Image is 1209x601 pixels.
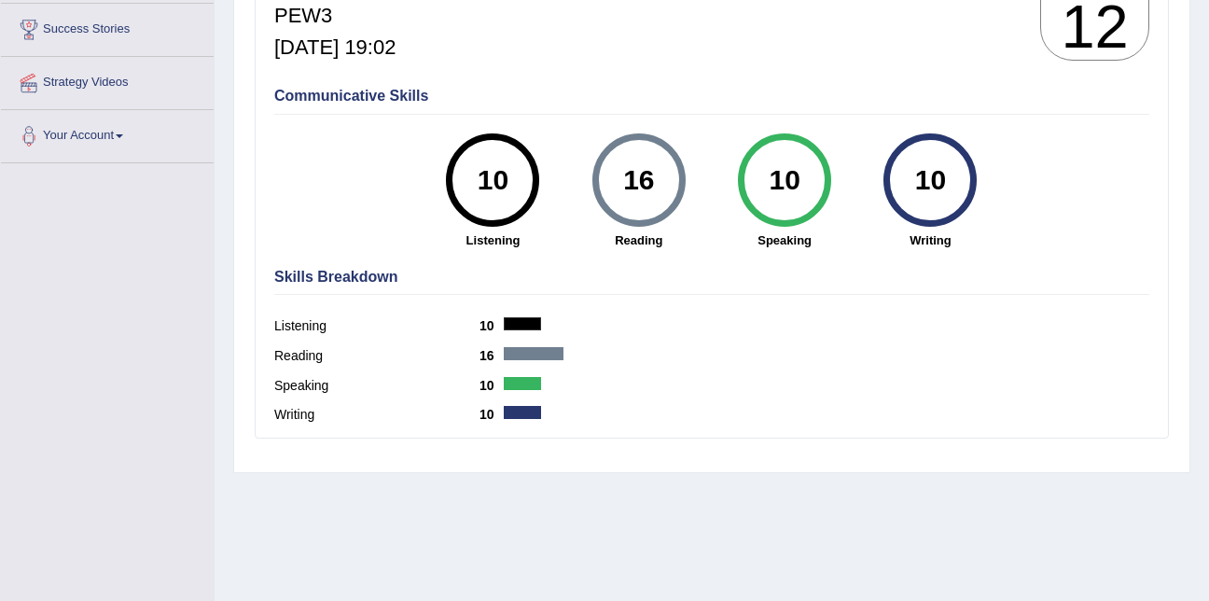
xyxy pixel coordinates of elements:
a: Strategy Videos [1,57,214,104]
div: 10 [750,141,818,219]
div: 10 [459,141,527,219]
b: 10 [479,318,504,333]
b: 16 [479,348,504,363]
label: Speaking [274,376,479,396]
h4: Skills Breakdown [274,269,1149,286]
b: 10 [479,378,504,393]
div: 10 [896,141,965,219]
strong: Writing [867,231,994,249]
div: 16 [604,141,673,219]
a: Your Account [1,110,214,157]
label: Reading [274,346,479,366]
h5: PEW3 [274,5,503,27]
h4: Communicative Skills [274,88,1149,105]
strong: Listening [429,231,556,249]
label: Writing [274,405,479,425]
strong: Reading [576,231,702,249]
a: Success Stories [1,4,214,50]
h5: [DATE] 19:02 [274,36,503,59]
strong: Speaking [721,231,848,249]
b: 10 [479,407,504,422]
label: Listening [274,316,479,336]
